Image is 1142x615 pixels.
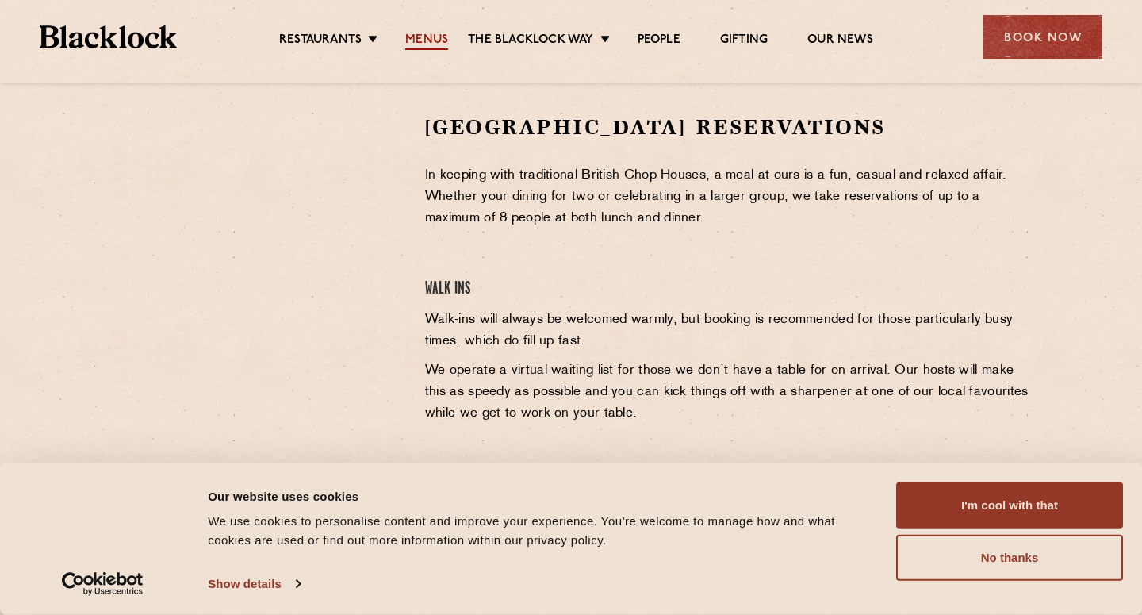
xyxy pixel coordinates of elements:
[405,33,448,50] a: Menus
[425,360,1033,425] p: We operate a virtual waiting list for those we don’t have a table for on arrival. Our hosts will ...
[33,572,172,596] a: Usercentrics Cookiebot - opens in a new window
[425,113,1033,141] h2: [GEOGRAPHIC_DATA] Reservations
[167,113,344,352] iframe: OpenTable make booking widget
[807,33,873,50] a: Our News
[425,279,1033,300] h4: Walk Ins
[40,25,177,48] img: BL_Textured_Logo-footer-cropped.svg
[720,33,768,50] a: Gifting
[896,535,1123,581] button: No thanks
[638,33,680,50] a: People
[208,572,300,596] a: Show details
[425,165,1033,229] p: In keeping with traditional British Chop Houses, a meal at ours is a fun, casual and relaxed affa...
[425,309,1033,352] p: Walk-ins will always be welcomed warmly, but booking is recommended for those particularly busy t...
[208,486,878,505] div: Our website uses cookies
[208,512,878,550] div: We use cookies to personalise content and improve your experience. You're welcome to manage how a...
[896,482,1123,529] button: I'm cool with that
[468,33,593,50] a: The Blacklock Way
[279,33,362,50] a: Restaurants
[983,15,1102,59] div: Book Now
